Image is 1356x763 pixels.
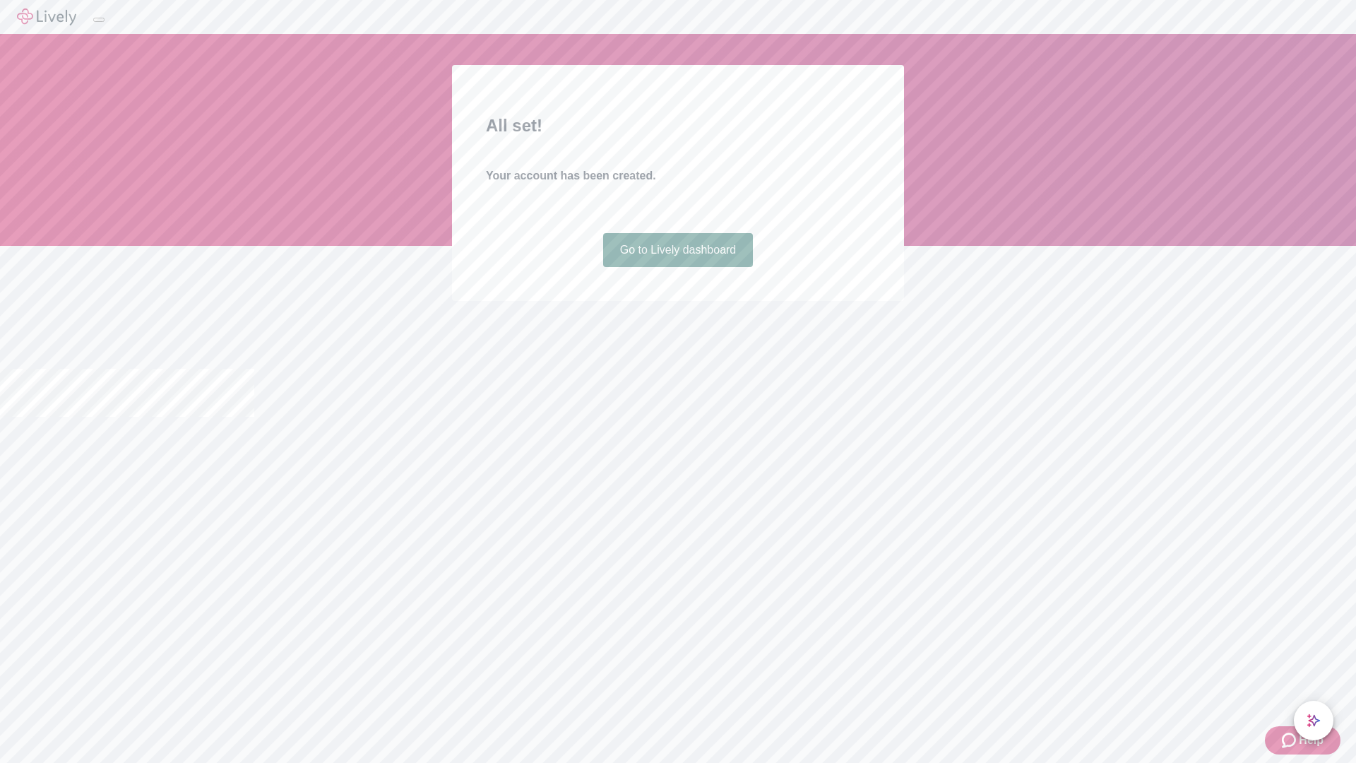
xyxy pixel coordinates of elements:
[93,18,105,22] button: Log out
[486,167,870,184] h4: Your account has been created.
[603,233,754,267] a: Go to Lively dashboard
[1265,726,1340,755] button: Zendesk support iconHelp
[1282,732,1299,749] svg: Zendesk support icon
[17,8,76,25] img: Lively
[486,113,870,138] h2: All set!
[1294,701,1333,740] button: chat
[1299,732,1324,749] span: Help
[1307,714,1321,728] svg: Lively AI Assistant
